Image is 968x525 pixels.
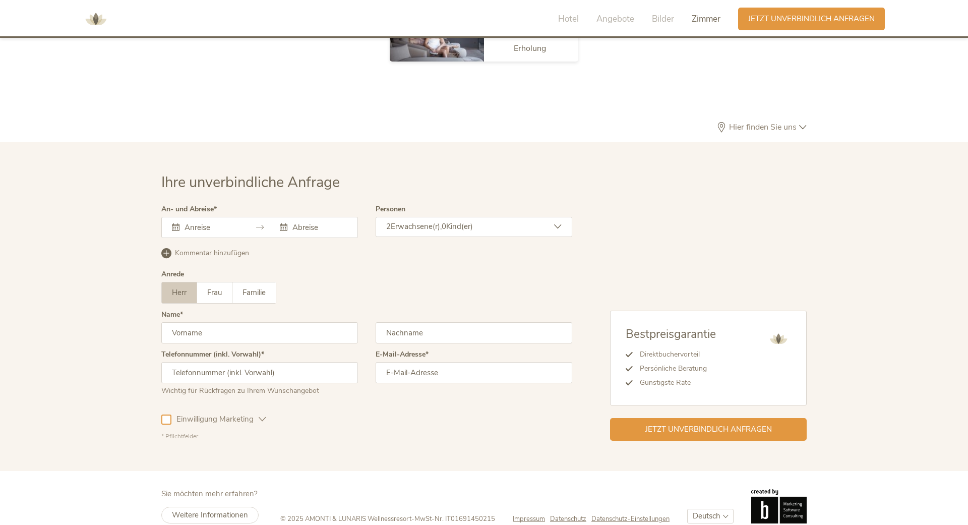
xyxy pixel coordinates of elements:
span: Angebote [596,13,634,25]
span: Datenschutz [550,514,586,523]
li: Persönliche Beratung [633,362,716,376]
input: Nachname [376,322,572,343]
div: * Pflichtfelder [161,432,572,441]
span: Impressum [513,514,545,523]
span: Frau [207,287,222,298]
span: Hier finden Sie uns [727,123,799,131]
label: An- und Abreise [161,206,217,213]
span: Bilder [652,13,674,25]
span: Herr [172,287,187,298]
span: Familie [243,287,266,298]
span: - [411,514,414,523]
a: Datenschutz [550,514,591,523]
span: Jetzt unverbindlich anfragen [645,424,772,435]
span: Sie möchten mehr erfahren? [161,489,258,499]
span: Zimmer [692,13,720,25]
span: Kommentar hinzufügen [175,248,249,258]
img: Brandnamic GmbH | Leading Hospitality Solutions [751,489,807,523]
span: Bestpreisgarantie [626,326,716,342]
span: Erholung [514,43,546,54]
label: E-Mail-Adresse [376,351,429,358]
a: Datenschutz-Einstellungen [591,514,670,523]
span: Einwilligung Marketing [171,414,259,425]
a: AMONTI & LUNARIS Wellnessresort [81,15,111,22]
input: Anreise [182,222,239,232]
span: MwSt-Nr. IT01691450215 [414,514,495,523]
img: AMONTI & LUNARIS Wellnessresort [81,4,111,34]
input: Abreise [290,222,347,232]
span: Hotel [558,13,579,25]
img: AMONTI & LUNARIS Wellnessresort [766,326,791,352]
div: Anrede [161,271,184,278]
div: Wichtig für Rückfragen zu Ihrem Wunschangebot [161,383,358,396]
label: Personen [376,206,405,213]
span: Weitere Informationen [172,510,248,520]
input: E-Mail-Adresse [376,362,572,383]
span: Ihre unverbindliche Anfrage [161,172,340,192]
input: Telefonnummer (inkl. Vorwahl) [161,362,358,383]
label: Telefonnummer (inkl. Vorwahl) [161,351,264,358]
label: Name [161,311,183,318]
span: 2 [386,221,391,231]
a: Impressum [513,514,550,523]
a: Weitere Informationen [161,507,259,523]
span: Jetzt unverbindlich anfragen [748,14,875,24]
li: Direktbuchervorteil [633,347,716,362]
input: Vorname [161,322,358,343]
span: © 2025 AMONTI & LUNARIS Wellnessresort [280,514,411,523]
span: 0 [442,221,446,231]
li: Günstigste Rate [633,376,716,390]
span: Erwachsene(r), [391,221,442,231]
span: Kind(er) [446,221,473,231]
